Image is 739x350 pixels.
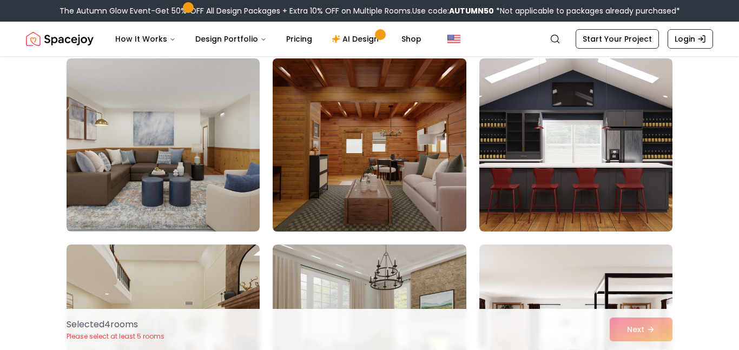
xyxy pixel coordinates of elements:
[26,28,94,50] a: Spacejoy
[479,58,672,232] img: Room room-60
[67,332,164,341] p: Please select at least 5 rooms
[323,28,391,50] a: AI Design
[107,28,430,50] nav: Main
[268,54,471,236] img: Room room-59
[107,28,184,50] button: How It Works
[67,318,164,331] p: Selected 4 room s
[26,28,94,50] img: Spacejoy Logo
[393,28,430,50] a: Shop
[668,29,713,49] a: Login
[412,5,494,16] span: Use code:
[187,28,275,50] button: Design Portfolio
[60,5,680,16] div: The Autumn Glow Event-Get 50% OFF All Design Packages + Extra 10% OFF on Multiple Rooms.
[278,28,321,50] a: Pricing
[67,58,260,232] img: Room room-58
[576,29,659,49] a: Start Your Project
[447,32,460,45] img: United States
[494,5,680,16] span: *Not applicable to packages already purchased*
[26,22,713,56] nav: Global
[449,5,494,16] b: AUTUMN50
